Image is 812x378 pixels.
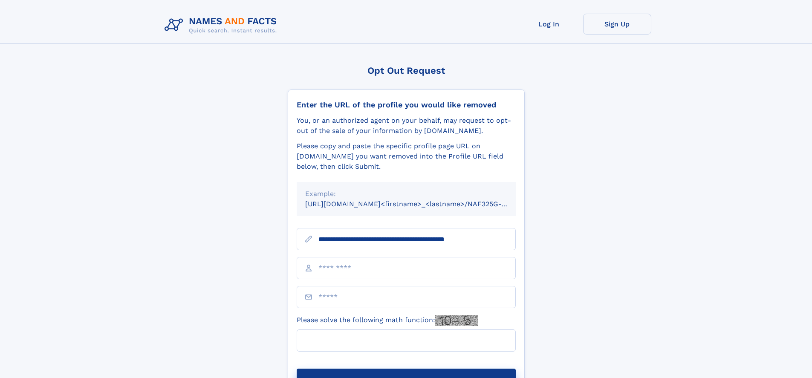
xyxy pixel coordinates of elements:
div: You, or an authorized agent on your behalf, may request to opt-out of the sale of your informatio... [297,115,516,136]
label: Please solve the following math function: [297,315,478,326]
div: Enter the URL of the profile you would like removed [297,100,516,110]
img: Logo Names and Facts [161,14,284,37]
div: Please copy and paste the specific profile page URL on [DOMAIN_NAME] you want removed into the Pr... [297,141,516,172]
div: Opt Out Request [288,65,525,76]
a: Log In [515,14,583,35]
div: Example: [305,189,507,199]
small: [URL][DOMAIN_NAME]<firstname>_<lastname>/NAF325G-xxxxxxxx [305,200,532,208]
a: Sign Up [583,14,651,35]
